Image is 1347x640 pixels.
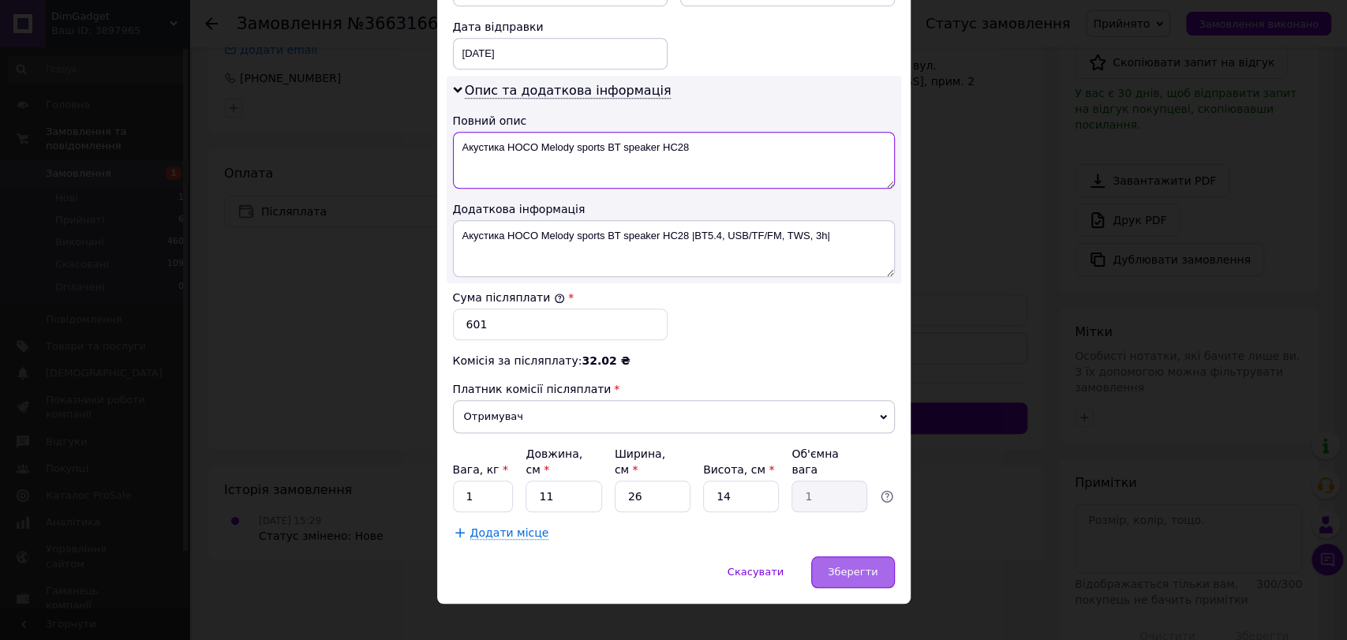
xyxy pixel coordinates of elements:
div: Повний опис [453,113,895,129]
label: Висота, см [703,463,774,476]
div: Дата відправки [453,19,668,35]
span: Скасувати [728,566,784,578]
div: Комісія за післяплату: [453,353,895,369]
label: Довжина, см [526,447,582,476]
label: Ширина, см [615,447,665,476]
div: Об'ємна вага [791,446,867,477]
label: Сума післяплати [453,291,565,304]
span: Отримувач [453,400,895,433]
textarea: Акустика HOCO Melody sports BT speaker HC28 |BT5.4, USB/TF/FM, TWS, 3h| [453,220,895,277]
span: 32.02 ₴ [582,354,630,367]
span: Опис та додаткова інформація [465,83,672,99]
span: Платник комісії післяплати [453,383,612,395]
div: Додаткова інформація [453,201,895,217]
textarea: Акустика HOCO Melody sports BT speaker HC28 [453,132,895,189]
span: Зберегти [828,566,877,578]
label: Вага, кг [453,463,508,476]
span: Додати місце [470,526,549,540]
